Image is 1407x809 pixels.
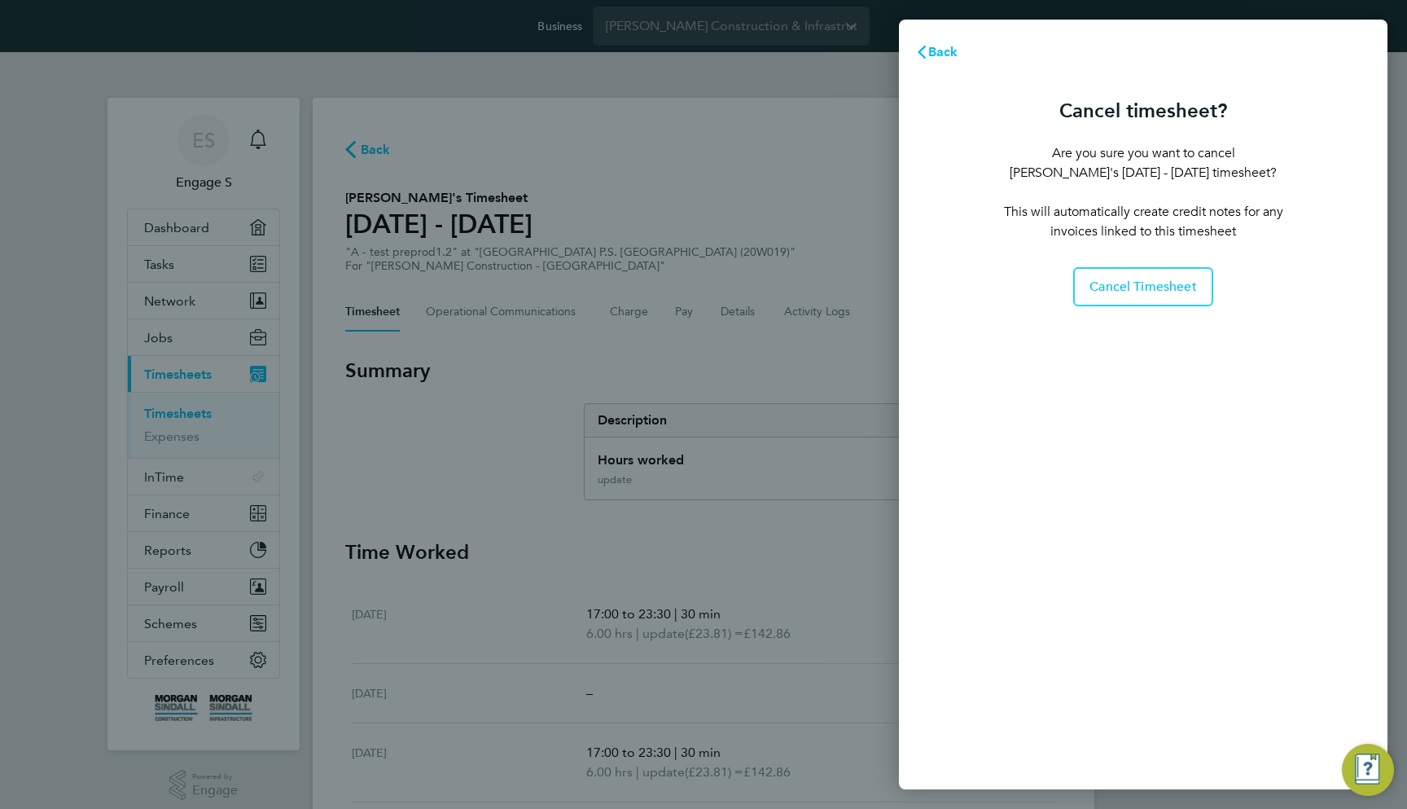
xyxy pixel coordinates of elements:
[1073,267,1213,306] button: Cancel Timesheet
[1000,143,1286,182] p: Are you sure you want to cancel [PERSON_NAME]'s [DATE] - [DATE] timesheet?
[1000,202,1286,241] p: This will automatically create credit notes for any invoices linked to this timesheet
[899,36,975,68] button: Back
[1000,98,1286,124] h3: Cancel timesheet?
[1089,279,1197,295] span: Cancel Timesheet
[928,44,958,59] span: Back
[1342,744,1394,796] button: Engage Resource Center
